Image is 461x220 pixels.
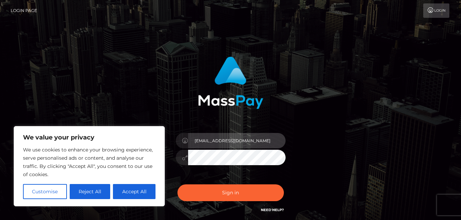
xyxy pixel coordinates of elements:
[177,184,284,201] button: Sign in
[23,133,155,142] p: We value your privacy
[23,184,67,199] button: Customise
[423,3,449,18] a: Login
[198,57,263,109] img: MassPay Login
[11,3,37,18] a: Login Page
[14,126,165,206] div: We value your privacy
[113,184,155,199] button: Accept All
[23,146,155,179] p: We use cookies to enhance your browsing experience, serve personalised ads or content, and analys...
[261,208,284,212] a: Need Help?
[188,133,286,148] input: Username...
[70,184,111,199] button: Reject All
